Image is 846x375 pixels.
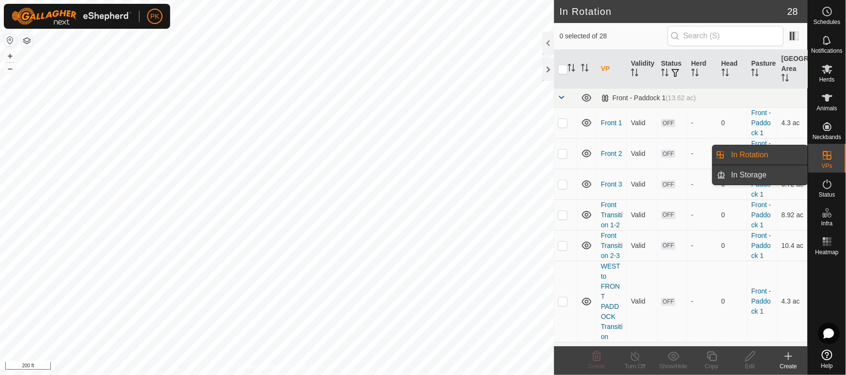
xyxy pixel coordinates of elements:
[691,149,714,159] div: -
[21,35,33,47] button: Map Layers
[819,192,835,198] span: Status
[581,65,589,73] p-sorticon: Activate to sort
[691,210,714,220] div: -
[821,221,833,226] span: Infra
[815,249,839,255] span: Heatmap
[781,75,789,83] p-sorticon: Activate to sort
[747,50,777,89] th: Pasture
[777,138,808,169] td: 5.16 ac
[627,138,657,169] td: Valid
[627,107,657,138] td: Valid
[151,12,160,22] span: PK
[777,199,808,230] td: 8.92 ac
[661,211,675,219] span: OFF
[657,50,687,89] th: Status
[718,261,748,342] td: 0
[788,4,798,19] span: 28
[751,170,771,198] a: Front - Paddock 1
[822,163,832,169] span: VPs
[812,134,841,140] span: Neckbands
[601,232,623,259] a: Front Transition 2-3
[668,26,784,46] input: Search (S)
[286,363,314,371] a: Contact Us
[627,261,657,342] td: Valid
[751,287,771,315] a: Front - Paddock 1
[726,145,808,164] a: In Rotation
[726,165,808,185] a: In Storage
[721,70,729,78] p-sorticon: Activate to sort
[718,230,748,261] td: 0
[601,180,622,188] a: Front 3
[751,140,771,167] a: Front - Paddock 1
[718,50,748,89] th: Head
[691,241,714,251] div: -
[731,169,767,181] span: In Storage
[661,70,669,78] p-sorticon: Activate to sort
[239,363,275,371] a: Privacy Policy
[777,261,808,342] td: 4.3 ac
[654,362,693,371] div: Show/Hide
[616,362,654,371] div: Turn Off
[589,363,605,370] span: Delete
[661,298,675,306] span: OFF
[731,362,769,371] div: Edit
[627,169,657,199] td: Valid
[627,199,657,230] td: Valid
[691,296,714,306] div: -
[777,230,808,261] td: 10.4 ac
[597,50,627,89] th: VP
[731,149,768,161] span: In Rotation
[808,346,846,373] a: Help
[813,19,840,25] span: Schedules
[751,109,771,137] a: Front - Paddock 1
[627,230,657,261] td: Valid
[777,107,808,138] td: 4.3 ac
[718,107,748,138] td: 0
[811,48,843,54] span: Notifications
[666,94,696,102] span: (13.62 ac)
[817,105,837,111] span: Animals
[693,362,731,371] div: Copy
[691,118,714,128] div: -
[601,119,622,127] a: Front 1
[12,8,131,25] img: Gallagher Logo
[4,35,16,46] button: Reset Map
[560,6,788,17] h2: In Rotation
[819,77,834,82] span: Herds
[751,201,771,229] a: Front - Paddock 1
[751,70,759,78] p-sorticon: Activate to sort
[777,50,808,89] th: [GEOGRAPHIC_DATA] Area
[751,232,771,259] a: Front - Paddock 1
[560,31,668,41] span: 0 selected of 28
[601,94,696,102] div: Front - Paddock 1
[769,362,808,371] div: Create
[661,150,675,158] span: OFF
[661,180,675,188] span: OFF
[691,179,714,189] div: -
[601,150,622,157] a: Front 2
[601,262,623,340] a: WEST to FRONT PADDOCK Transition
[4,63,16,74] button: –
[4,50,16,62] button: +
[661,242,675,250] span: OFF
[718,138,748,169] td: 0
[821,363,833,369] span: Help
[601,201,623,229] a: Front Transition 1-2
[661,119,675,127] span: OFF
[568,65,575,73] p-sorticon: Activate to sort
[627,50,657,89] th: Validity
[718,199,748,230] td: 0
[631,70,638,78] p-sorticon: Activate to sort
[713,165,808,185] li: In Storage
[713,145,808,164] li: In Rotation
[691,70,699,78] p-sorticon: Activate to sort
[687,50,718,89] th: Herd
